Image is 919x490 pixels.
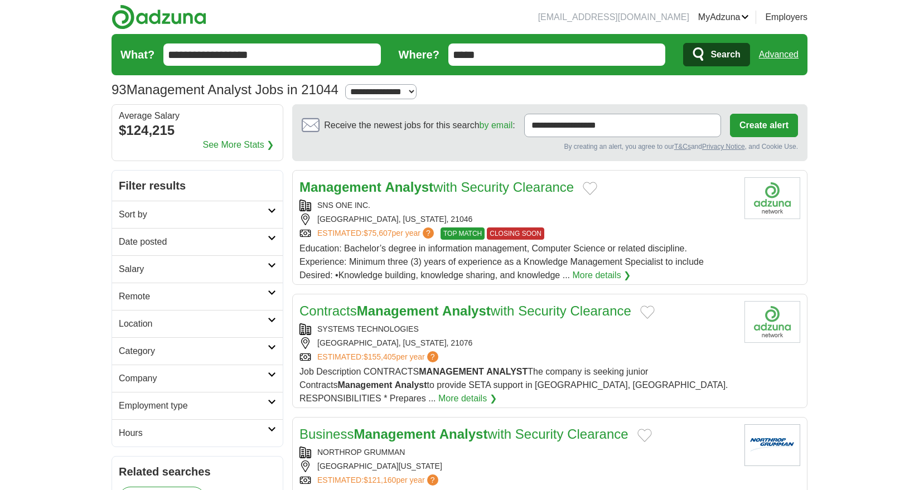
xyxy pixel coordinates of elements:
[442,303,491,318] strong: Analyst
[112,171,283,201] h2: Filter results
[317,448,405,457] a: NORTHROP GRUMMAN
[119,317,268,331] h2: Location
[419,367,483,376] strong: MANAGEMENT
[112,201,283,228] a: Sort by
[427,474,438,486] span: ?
[112,4,206,30] img: Adzuna logo
[112,392,283,419] a: Employment type
[299,460,736,472] div: [GEOGRAPHIC_DATA][US_STATE]
[702,143,745,151] a: Privacy Notice
[119,345,268,358] h2: Category
[299,337,736,349] div: [GEOGRAPHIC_DATA], [US_STATE], 21076
[759,43,799,66] a: Advanced
[299,214,736,225] div: [GEOGRAPHIC_DATA], [US_STATE], 21046
[119,426,268,440] h2: Hours
[112,283,283,310] a: Remote
[640,305,655,319] button: Add to favorite jobs
[119,372,268,385] h2: Company
[744,301,800,343] img: Open Systems Technologies logo
[299,200,736,211] div: SNS ONE INC.
[112,419,283,447] a: Hours
[765,11,807,24] a: Employers
[364,229,392,237] span: $75,607
[119,290,268,303] h2: Remote
[744,177,800,219] img: Company logo
[299,179,381,195] strong: Management
[674,143,691,151] a: T&Cs
[395,380,427,390] strong: Analyst
[302,142,798,152] div: By creating an alert, you agree to our and , and Cookie Use.
[119,235,268,249] h2: Date posted
[441,227,485,240] span: TOP MATCH
[438,392,497,405] a: More details ❯
[119,208,268,221] h2: Sort by
[427,351,438,362] span: ?
[119,463,276,480] h2: Related searches
[486,367,528,376] strong: ANALYST
[112,82,338,97] h1: Management Analyst Jobs in 21044
[572,269,631,282] a: More details ❯
[119,263,268,276] h2: Salary
[299,179,574,195] a: Management Analystwith Security Clearance
[439,426,488,442] strong: Analyst
[637,429,652,442] button: Add to favorite jobs
[112,365,283,392] a: Company
[112,310,283,337] a: Location
[299,244,704,280] span: Education: Bachelor’s degree in information management, Computer Science or related discipline. E...
[317,324,419,333] a: SYSTEMS TECHNOLOGIES
[112,337,283,365] a: Category
[120,46,154,63] label: What?
[324,119,515,132] span: Receive the newest jobs for this search :
[364,352,396,361] span: $155,405
[487,227,544,240] span: CLOSING SOON
[710,43,740,66] span: Search
[683,43,749,66] button: Search
[538,11,689,24] li: [EMAIL_ADDRESS][DOMAIN_NAME]
[337,380,392,390] strong: Management
[119,399,268,413] h2: Employment type
[299,426,628,442] a: BusinessManagement Analystwith Security Clearance
[423,227,434,239] span: ?
[357,303,439,318] strong: Management
[480,120,513,130] a: by email
[299,367,728,403] span: Job Description CONTRACTS The company is seeking junior Contracts to provide SETA support in [GEO...
[698,11,749,24] a: MyAdzuna
[364,476,396,484] span: $121,160
[317,227,436,240] a: ESTIMATED:$75,607per year?
[112,255,283,283] a: Salary
[112,228,283,255] a: Date posted
[385,179,433,195] strong: Analyst
[299,303,631,318] a: ContractsManagement Analystwith Security Clearance
[119,120,276,140] div: $124,215
[583,182,597,195] button: Add to favorite jobs
[112,80,127,100] span: 93
[730,114,798,137] button: Create alert
[119,111,276,120] div: Average Salary
[317,474,441,486] a: ESTIMATED:$121,160per year?
[317,351,441,363] a: ESTIMATED:$155,405per year?
[354,426,436,442] strong: Management
[744,424,800,466] img: Northrop Grumman logo
[399,46,439,63] label: Where?
[203,138,274,152] a: See More Stats ❯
